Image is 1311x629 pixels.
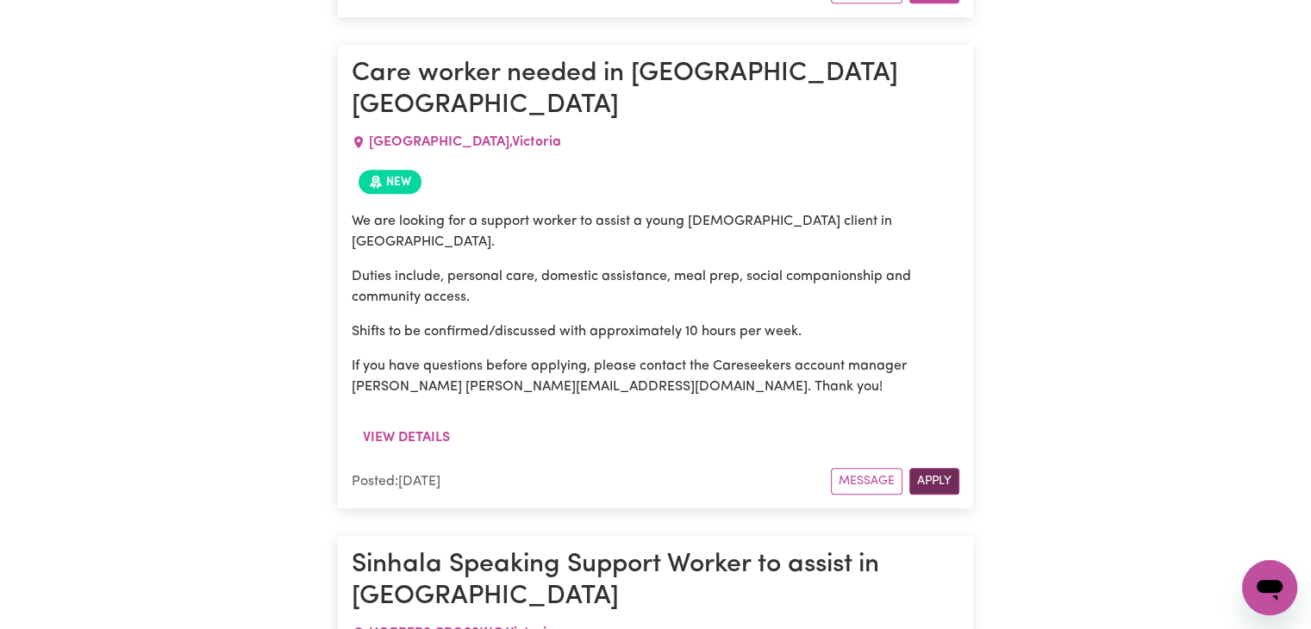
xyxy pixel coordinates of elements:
button: Apply for this job [909,468,959,495]
button: View details [352,421,461,454]
span: [GEOGRAPHIC_DATA] , Victoria [369,135,561,149]
p: We are looking for a support worker to assist a young [DEMOGRAPHIC_DATA] client in [GEOGRAPHIC_DA... [352,211,959,252]
div: Posted: [DATE] [352,471,831,492]
h1: Care worker needed in [GEOGRAPHIC_DATA] [GEOGRAPHIC_DATA] [352,59,959,121]
iframe: Button to launch messaging window [1242,560,1297,615]
p: Shifts to be confirmed/discussed with approximately 10 hours per week. [352,321,959,342]
p: Duties include, personal care, domestic assistance, meal prep, social companionship and community... [352,266,959,308]
h1: Sinhala Speaking Support Worker to assist in [GEOGRAPHIC_DATA] [352,550,959,613]
span: Job posted within the last 30 days [359,170,421,194]
p: If you have questions before applying, please contact the Careseekers account manager [PERSON_NAM... [352,356,959,397]
button: Message [831,468,902,495]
